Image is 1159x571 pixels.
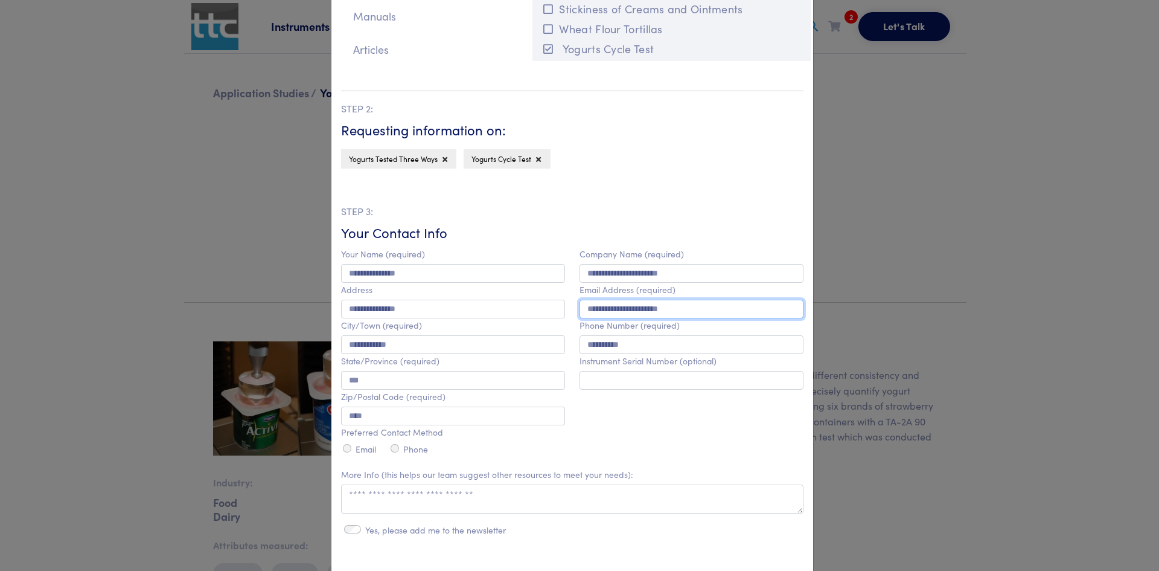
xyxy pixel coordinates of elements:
p: STEP 3: [341,204,803,219]
label: Instrument Serial Number (optional) [579,356,717,366]
label: City/Town (required) [341,320,422,331]
h6: Your Contact Info [341,224,803,242]
h6: Requesting information on: [341,121,803,140]
label: Email [356,444,376,454]
span: Yogurts Tested Three Ways [349,153,438,164]
p: STEP 2: [341,101,803,117]
label: Zip/Postal Code (required) [341,392,445,402]
label: Phone [403,444,428,454]
p: Articles [341,38,525,62]
span: Yogurts Cycle Test [471,153,531,164]
label: State/Province (required) [341,356,439,366]
button: Yogurts Cycle Test [540,39,803,59]
label: Email Address (required) [579,285,675,295]
button: Wheat Flour Tortillas [540,19,803,39]
label: Company Name (required) [579,249,684,259]
label: Phone Number (required) [579,320,680,331]
label: Your Name (required) [341,249,425,259]
label: Address [341,285,372,295]
p: Manuals [341,5,525,28]
button: Toothpaste - Tarter Control Gel [540,59,803,79]
label: Preferred Contact Method [341,427,443,437]
label: More Info (this helps our team suggest other resources to meet your needs): [341,469,633,480]
label: Yes, please add me to the newsletter [365,525,506,535]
